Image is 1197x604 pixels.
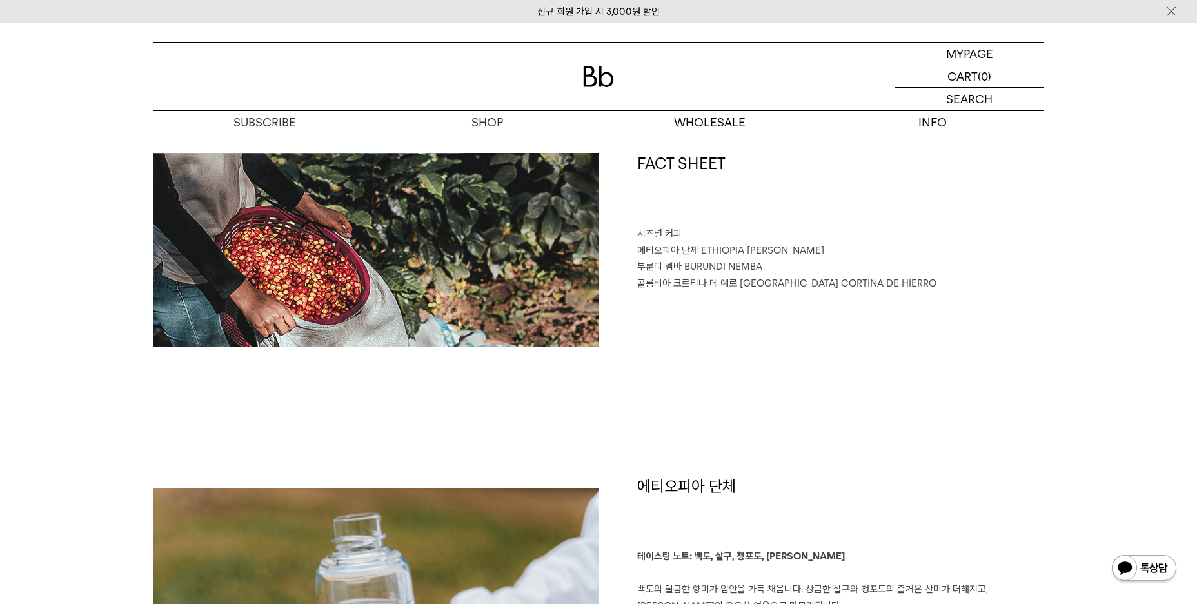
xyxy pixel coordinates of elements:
[637,228,682,239] span: 시즈널 커피
[947,65,978,87] p: CART
[978,65,991,87] p: (0)
[537,6,660,17] a: 신규 회원 가입 시 3,000원 할인
[895,65,1044,88] a: CART (0)
[376,111,598,134] a: SHOP
[895,43,1044,65] a: MYPAGE
[821,111,1044,134] p: INFO
[153,153,598,347] img: 10월의 커피 3종 (각 200g x3)
[637,261,682,272] span: 부룬디 넴바
[637,153,1044,226] h1: FACT SHEET
[946,88,993,110] p: SEARCH
[701,245,824,256] span: ETHIOPIA [PERSON_NAME]
[637,277,737,289] span: 콜롬비아 코르티나 데 예로
[598,111,821,134] p: WHOLESALE
[637,245,698,256] span: 에티오피아 단체
[583,66,614,87] img: 로고
[1111,554,1178,585] img: 카카오톡 채널 1:1 채팅 버튼
[684,261,762,272] span: BURUNDI NEMBA
[153,111,376,134] a: SUBSCRIBE
[637,476,1044,549] h1: 에티오피아 단체
[946,43,993,65] p: MYPAGE
[637,550,845,562] b: 테이스팅 노트: 백도, 살구, 청포도, [PERSON_NAME]
[740,277,936,289] span: [GEOGRAPHIC_DATA] CORTINA DE HIERRO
